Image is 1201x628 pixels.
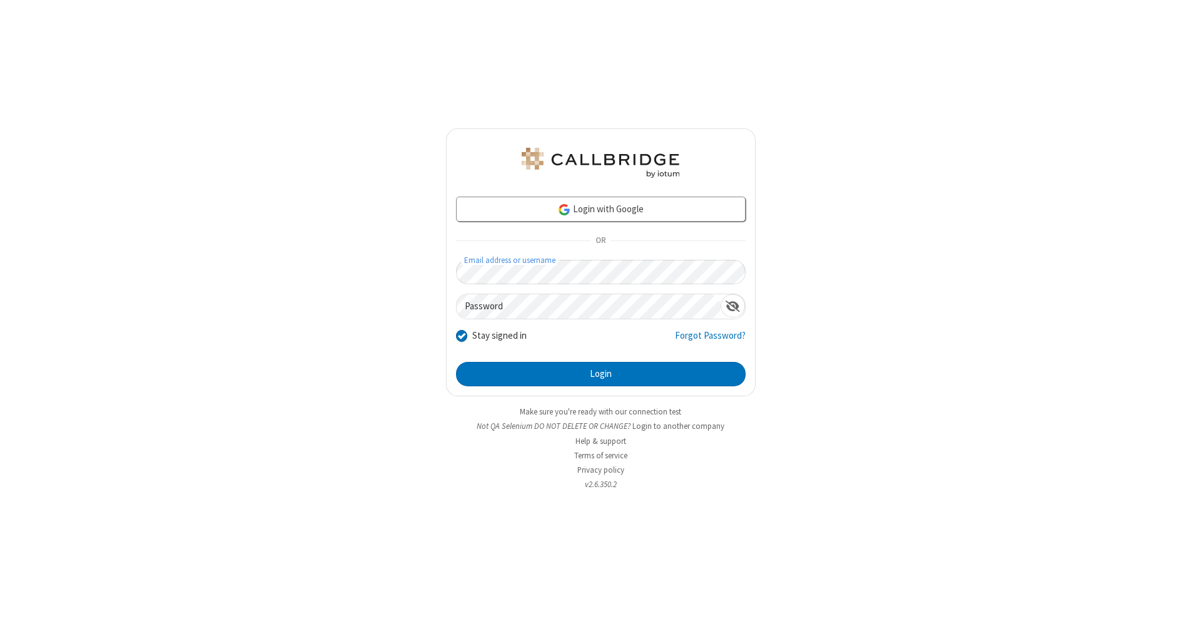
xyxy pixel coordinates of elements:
input: Email address or username [456,260,746,284]
a: Help & support [575,436,626,446]
button: Login [456,362,746,387]
button: Login to another company [632,420,724,432]
input: Password [457,294,721,319]
a: Forgot Password? [675,329,746,353]
label: Stay signed in [472,329,527,343]
iframe: Chat [1170,595,1192,619]
span: OR [590,232,611,250]
a: Login with Google [456,197,746,222]
a: Privacy policy [577,465,624,475]
div: Show password [721,294,745,317]
a: Terms of service [574,450,627,461]
li: v2.6.350.2 [446,478,756,490]
img: QA Selenium DO NOT DELETE OR CHANGE [519,148,682,178]
a: Make sure you're ready with our connection test [520,406,681,417]
img: google-icon.png [557,203,571,217]
li: Not QA Selenium DO NOT DELETE OR CHANGE? [446,420,756,432]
